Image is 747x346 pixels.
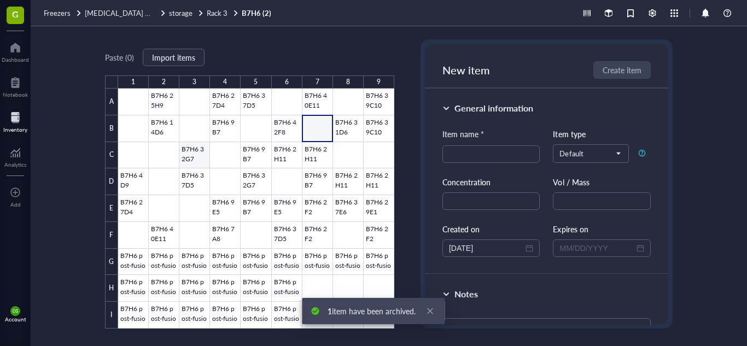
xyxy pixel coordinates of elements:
[44,8,71,18] span: Freezers
[442,223,540,235] div: Created on
[105,195,118,222] div: E
[2,56,29,63] div: Dashboard
[105,49,134,66] button: Paste (0)
[553,128,651,140] div: Item type
[162,75,166,89] div: 2
[105,302,118,329] div: I
[442,128,484,140] div: Item name
[105,275,118,302] div: H
[2,39,29,63] a: Dashboard
[5,316,26,322] div: Account
[593,61,651,79] button: Create item
[105,142,118,169] div: C
[454,102,533,115] div: General information
[143,49,205,66] button: Import items
[3,74,28,98] a: Notebook
[3,91,28,98] div: Notebook
[207,8,227,18] span: Rack 3
[13,309,18,314] span: CG
[559,149,620,159] span: Default
[559,242,634,254] input: MM/DD/YYYY
[85,8,166,18] span: [MEDICAL_DATA] Galileo
[223,75,227,89] div: 4
[328,306,416,316] span: item have been archived.
[105,249,118,275] div: G
[3,126,27,133] div: Inventory
[424,305,436,317] a: Close
[4,161,26,168] div: Analytics
[3,109,27,133] a: Inventory
[328,306,332,316] b: 1
[442,62,490,78] span: New item
[4,144,26,168] a: Analytics
[169,8,192,18] span: storage
[10,201,21,208] div: Add
[442,176,540,188] div: Concentration
[192,75,196,89] div: 3
[553,176,651,188] div: Vol / Mass
[44,8,83,18] a: Freezers
[152,53,195,62] span: Import items
[454,288,478,301] div: Notes
[242,8,273,18] a: B7H6 (2)
[131,75,135,89] div: 1
[285,75,289,89] div: 6
[105,89,118,115] div: A
[12,7,19,21] span: G
[553,223,651,235] div: Expires on
[105,168,118,195] div: D
[427,307,434,315] span: close
[254,75,258,89] div: 5
[346,75,350,89] div: 8
[85,8,167,18] a: [MEDICAL_DATA] Galileo
[377,75,381,89] div: 9
[169,8,240,18] a: storageRack 3
[105,115,118,142] div: B
[316,75,319,89] div: 7
[449,242,524,254] input: MM/DD/YYYY
[105,222,118,249] div: F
